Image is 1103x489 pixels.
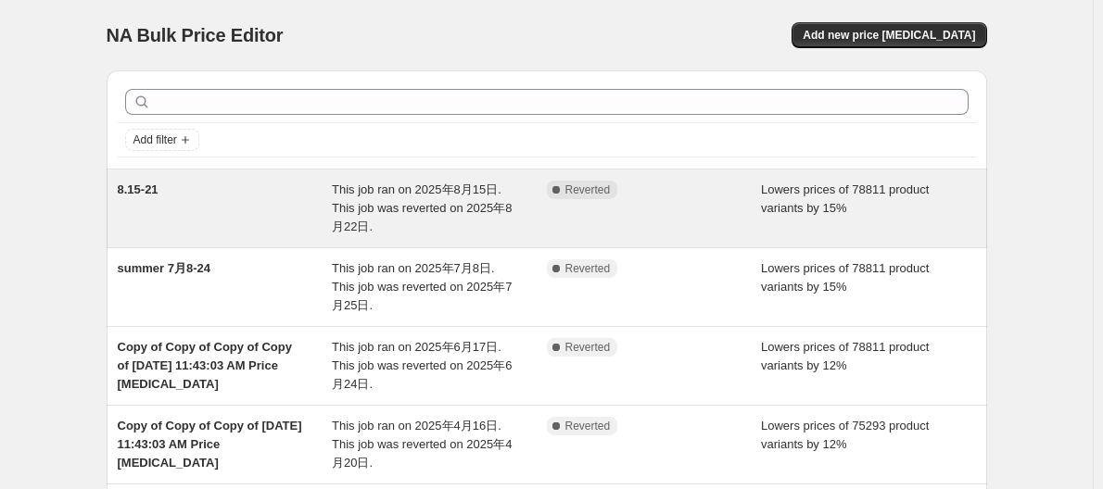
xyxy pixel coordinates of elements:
[332,182,512,233] span: This job ran on 2025年8月15日. This job was reverted on 2025年8月22日.
[332,340,512,391] span: This job ran on 2025年6月17日. This job was reverted on 2025年6月24日.
[107,25,284,45] span: NA Bulk Price Editor
[118,340,292,391] span: Copy of Copy of Copy of Copy of [DATE] 11:43:03 AM Price [MEDICAL_DATA]
[565,182,611,197] span: Reverted
[565,340,611,355] span: Reverted
[803,28,975,43] span: Add new price [MEDICAL_DATA]
[118,182,158,196] span: 8.15-21
[761,340,929,372] span: Lowers prices of 78811 product variants by 12%
[761,261,929,294] span: Lowers prices of 78811 product variants by 15%
[565,419,611,433] span: Reverted
[792,22,986,48] button: Add new price [MEDICAL_DATA]
[565,261,611,276] span: Reverted
[761,419,929,451] span: Lowers prices of 75293 product variants by 12%
[118,419,302,470] span: Copy of Copy of Copy of [DATE] 11:43:03 AM Price [MEDICAL_DATA]
[332,419,512,470] span: This job ran on 2025年4月16日. This job was reverted on 2025年4月20日.
[761,182,929,215] span: Lowers prices of 78811 product variants by 15%
[332,261,512,312] span: This job ran on 2025年7月8日. This job was reverted on 2025年7月25日.
[125,129,199,151] button: Add filter
[118,261,210,275] span: summer 7月8-24
[133,132,177,147] span: Add filter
